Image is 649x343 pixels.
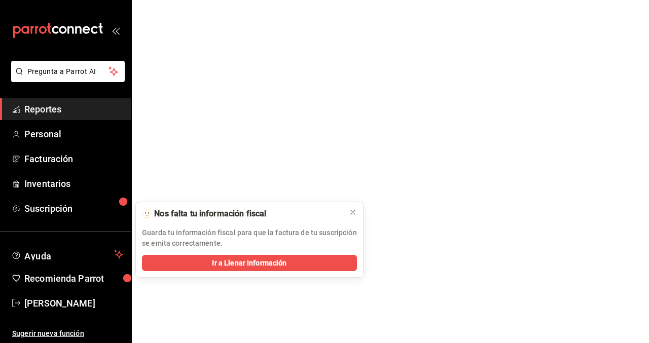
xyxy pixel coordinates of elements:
p: Guarda tu información fiscal para que la factura de tu suscripción se emita correctamente. [142,227,357,249]
span: Sugerir nueva función [12,328,123,339]
button: Ir a Llenar Información [142,255,357,271]
a: Pregunta a Parrot AI [7,73,125,84]
div: 🫥 Nos falta tu información fiscal [142,208,341,219]
span: Inventarios [24,177,123,190]
button: open_drawer_menu [112,26,120,34]
span: Ir a Llenar Información [212,258,286,269]
span: [PERSON_NAME] [24,296,123,310]
span: Recomienda Parrot [24,272,123,285]
span: Suscripción [24,202,123,215]
button: Pregunta a Parrot AI [11,61,125,82]
span: Facturación [24,152,123,166]
span: Pregunta a Parrot AI [27,66,109,77]
span: Ayuda [24,248,110,260]
span: Personal [24,127,123,141]
span: Reportes [24,102,123,116]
